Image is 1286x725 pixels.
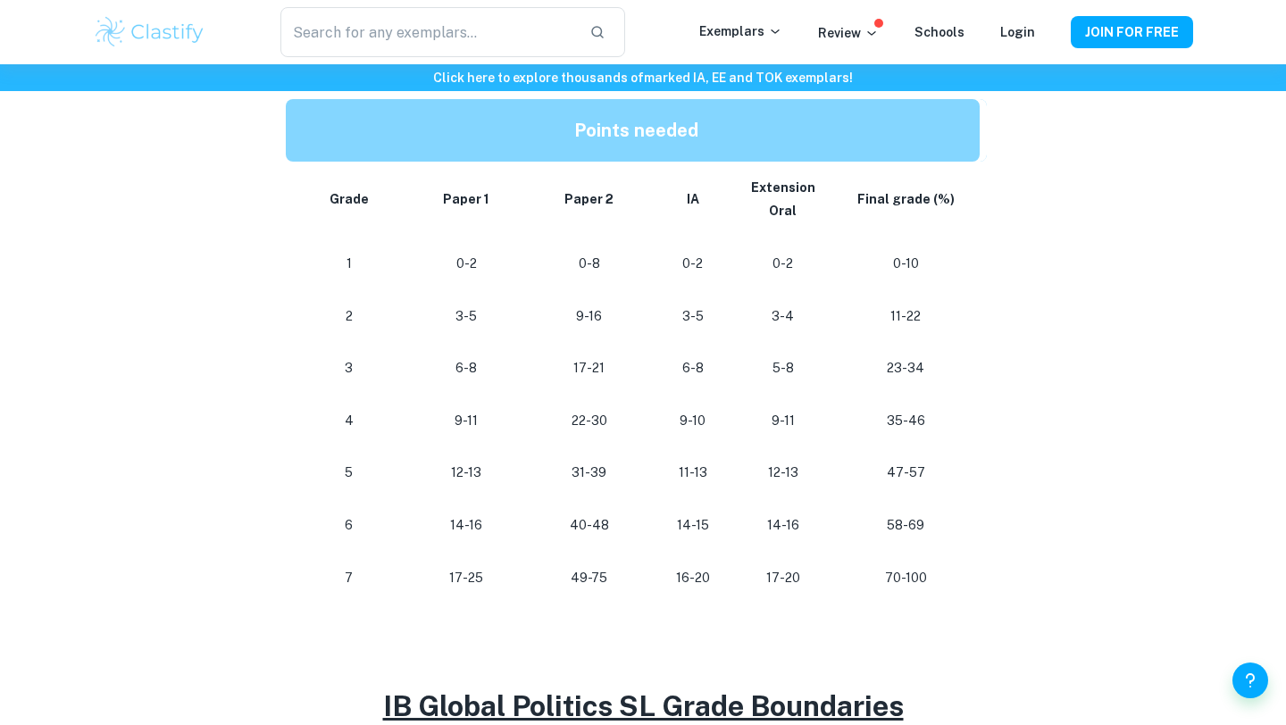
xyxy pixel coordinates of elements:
p: 17-21 [542,356,637,380]
p: 17-20 [749,566,817,590]
p: 0-8 [542,252,637,276]
p: 7 [307,566,390,590]
p: 12-13 [749,461,817,485]
p: 6 [307,513,390,537]
p: 11-22 [846,304,966,329]
p: 0-2 [749,252,817,276]
p: 4 [307,409,390,433]
button: JOIN FOR FREE [1071,16,1193,48]
p: 31-39 [542,461,637,485]
p: 6-8 [665,356,721,380]
p: 47-57 [846,461,966,485]
strong: Points needed [574,120,698,141]
strong: Extension Oral [751,180,815,219]
p: 49-75 [542,566,637,590]
p: 9-16 [542,304,637,329]
a: Schools [914,25,964,39]
p: 2 [307,304,390,329]
p: 3-5 [419,304,514,329]
p: 3 [307,356,390,380]
p: 23-34 [846,356,966,380]
p: 6-8 [419,356,514,380]
input: Search for any exemplars... [280,7,575,57]
p: 12-13 [419,461,514,485]
img: Clastify logo [93,14,206,50]
p: 58-69 [846,513,966,537]
button: Help and Feedback [1232,662,1268,698]
p: 35-46 [846,409,966,433]
p: 3-5 [665,304,721,329]
p: 40-48 [542,513,637,537]
h6: Click here to explore thousands of marked IA, EE and TOK exemplars ! [4,68,1282,87]
p: 9-11 [419,409,514,433]
p: 3-4 [749,304,817,329]
p: 14-15 [665,513,721,537]
p: 5 [307,461,390,485]
p: 9-11 [749,409,817,433]
p: Exemplars [699,21,782,41]
p: 16-20 [665,566,721,590]
p: 22-30 [542,409,637,433]
p: Review [818,23,879,43]
p: 0-2 [419,252,514,276]
p: 9-10 [665,409,721,433]
p: 1 [307,252,390,276]
a: Login [1000,25,1035,39]
strong: Final grade (%) [857,192,955,206]
p: 17-25 [419,566,514,590]
u: IB Global Politics SL Grade Boundaries [383,689,904,722]
p: 0-2 [665,252,721,276]
p: 14-16 [749,513,817,537]
p: 70-100 [846,566,966,590]
p: 11-13 [665,461,721,485]
p: 5-8 [749,356,817,380]
p: 0-10 [846,252,966,276]
strong: Paper 1 [443,192,489,206]
p: 14-16 [419,513,514,537]
strong: Grade [330,192,369,206]
strong: Paper 2 [564,192,614,206]
strong: IA [687,192,699,206]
